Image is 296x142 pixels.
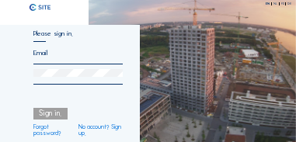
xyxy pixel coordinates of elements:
div: FR [281,3,287,6]
img: C-SITE logo [30,4,50,11]
div: Please sign in. [33,30,123,42]
input: Email [33,49,123,57]
div: NL [273,3,280,6]
div: DE [287,3,291,6]
a: No account? Sign up. [78,124,123,137]
a: Forgot password? [33,124,71,137]
div: Sign in. [33,108,68,119]
div: EN [266,3,272,6]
